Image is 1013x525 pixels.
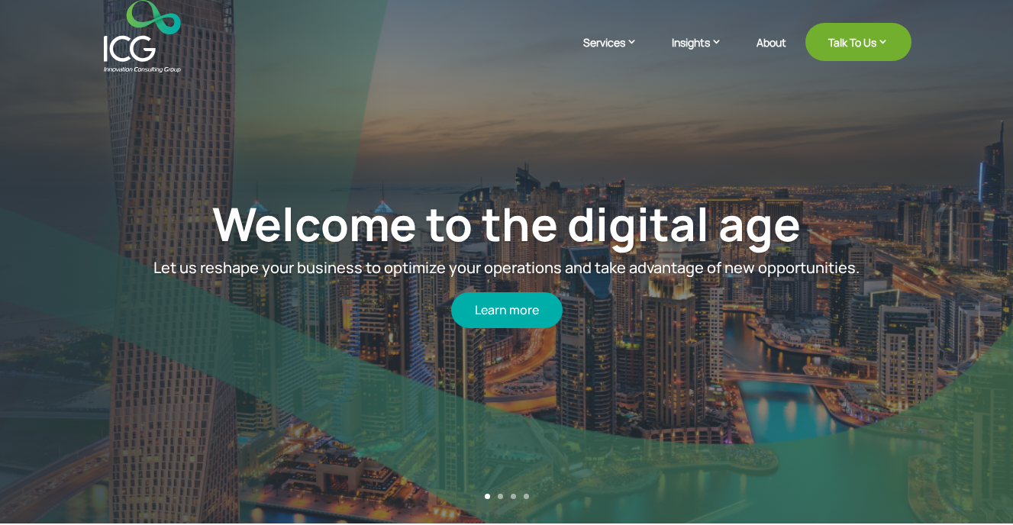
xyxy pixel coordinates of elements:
a: 3 [511,494,516,499]
a: Talk To Us [805,23,911,61]
a: 2 [498,494,503,499]
a: About [757,37,786,72]
a: Services [583,34,653,72]
a: 4 [524,494,529,499]
a: Learn more [451,292,563,328]
a: 1 [485,494,490,499]
span: Let us reshape your business to optimize your operations and take advantage of new opportunities. [153,257,860,278]
a: Insights [672,34,737,72]
a: Welcome to the digital age [212,192,801,255]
